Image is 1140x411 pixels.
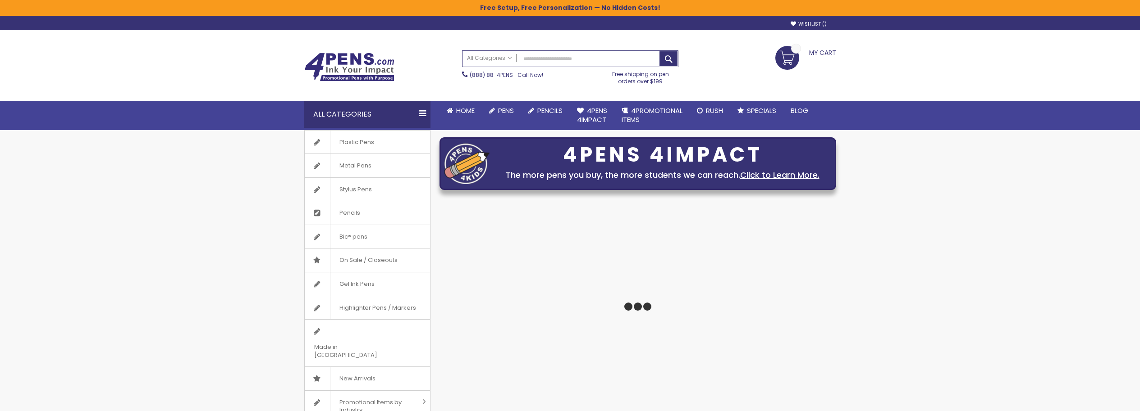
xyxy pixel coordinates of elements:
a: Plastic Pens [305,131,430,154]
a: Rush [690,101,730,121]
span: New Arrivals [330,367,385,390]
span: Highlighter Pens / Markers [330,296,425,320]
a: On Sale / Closeouts [305,248,430,272]
span: Rush [706,106,723,115]
span: Pencils [330,201,369,225]
div: The more pens you buy, the more students we can reach. [494,169,831,181]
span: Pens [498,106,514,115]
span: Made in [GEOGRAPHIC_DATA] [305,335,407,366]
div: 4PENS 4IMPACT [494,145,831,164]
a: New Arrivals [305,367,430,390]
a: Click to Learn More. [740,169,820,181]
span: Bic® pens [330,225,376,248]
span: Metal Pens [330,154,380,177]
a: Pencils [305,201,430,225]
img: four_pen_logo.png [444,143,490,184]
span: Blog [791,106,808,115]
a: Bic® pens [305,225,430,248]
span: Home [456,106,475,115]
a: Highlighter Pens / Markers [305,296,430,320]
a: Gel Ink Pens [305,272,430,296]
img: 4Pens Custom Pens and Promotional Products [304,53,394,81]
a: Wishlist [791,21,827,27]
span: - Call Now! [470,71,543,79]
a: All Categories [462,51,517,66]
div: Free shipping on pen orders over $199 [603,67,678,85]
span: On Sale / Closeouts [330,248,407,272]
span: Gel Ink Pens [330,272,384,296]
a: Home [440,101,482,121]
a: Pens [482,101,521,121]
span: 4PROMOTIONAL ITEMS [622,106,682,124]
span: 4Pens 4impact [577,106,607,124]
a: Metal Pens [305,154,430,177]
a: Made in [GEOGRAPHIC_DATA] [305,320,430,366]
a: (888) 88-4PENS [470,71,513,79]
div: All Categories [304,101,430,128]
span: Stylus Pens [330,178,381,201]
a: Specials [730,101,783,121]
a: Pencils [521,101,570,121]
a: 4PROMOTIONALITEMS [614,101,690,130]
span: Pencils [537,106,563,115]
a: Stylus Pens [305,178,430,201]
a: 4Pens4impact [570,101,614,130]
span: All Categories [467,54,512,62]
span: Specials [747,106,776,115]
a: Blog [783,101,815,121]
span: Plastic Pens [330,131,383,154]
